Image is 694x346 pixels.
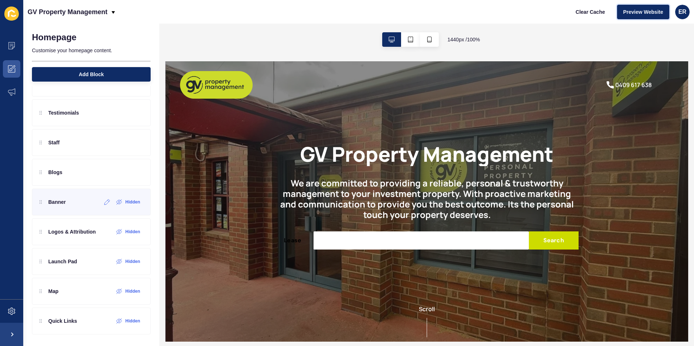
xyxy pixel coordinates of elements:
[48,288,58,295] p: Map
[28,3,107,21] p: GV Property Management
[48,258,77,265] p: Launch Pad
[450,19,487,28] div: 0409 617 638
[678,8,686,16] span: ER
[623,8,663,16] span: Preview Website
[48,198,66,206] p: Banner
[440,19,487,28] a: 0409 617 638
[48,317,77,325] p: Quick Links
[48,169,62,176] p: Blogs
[48,109,79,116] p: Testimonials
[15,7,87,40] img: GV Property Management
[110,116,413,158] h2: We are committed to providing a reliable, personal & trustworthy management to your investment pr...
[363,170,413,188] button: Search
[617,5,669,19] button: Preview Website
[135,81,388,105] h1: GV Property Management
[48,228,96,235] p: Logos & Attribution
[448,36,480,43] span: 1440 px / 100 %
[3,240,520,273] div: Scroll
[32,42,151,58] p: Customise your homepage content.
[125,288,140,294] label: Hidden
[570,5,611,19] button: Clear Cache
[110,170,144,188] button: Lease
[79,71,104,78] span: Add Block
[48,139,60,146] p: Staff
[125,259,140,264] label: Hidden
[32,67,151,82] button: Add Block
[125,318,140,324] label: Hidden
[576,8,605,16] span: Clear Cache
[32,32,77,42] h1: Homepage
[125,229,140,235] label: Hidden
[125,199,140,205] label: Hidden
